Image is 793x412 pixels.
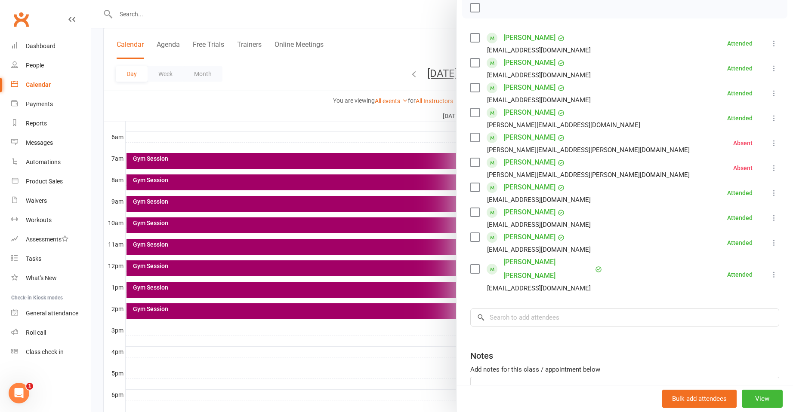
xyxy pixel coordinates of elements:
[470,350,493,362] div: Notes
[26,255,41,262] div: Tasks
[727,215,753,221] div: Attended
[26,159,61,165] div: Automations
[26,43,56,49] div: Dashboard
[26,329,46,336] div: Roll call
[727,40,753,46] div: Attended
[503,180,555,194] a: [PERSON_NAME]
[503,81,555,95] a: [PERSON_NAME]
[470,364,779,375] div: Add notes for this class / appointment below
[503,255,593,283] a: [PERSON_NAME] [PERSON_NAME]
[727,272,753,278] div: Attended
[11,95,91,114] a: Payments
[11,269,91,288] a: What's New
[662,390,737,408] button: Bulk add attendees
[503,56,555,70] a: [PERSON_NAME]
[11,230,91,249] a: Assessments
[727,190,753,196] div: Attended
[11,133,91,153] a: Messages
[487,194,591,205] div: [EMAIL_ADDRESS][DOMAIN_NAME]
[26,120,47,127] div: Reports
[26,62,44,69] div: People
[487,70,591,81] div: [EMAIL_ADDRESS][DOMAIN_NAME]
[727,115,753,121] div: Attended
[503,156,555,169] a: [PERSON_NAME]
[487,244,591,255] div: [EMAIL_ADDRESS][DOMAIN_NAME]
[11,249,91,269] a: Tasks
[11,153,91,172] a: Automations
[11,211,91,230] a: Workouts
[487,283,591,294] div: [EMAIL_ADDRESS][DOMAIN_NAME]
[9,383,29,403] iframe: Intercom live chat
[727,90,753,96] div: Attended
[10,9,32,30] a: Clubworx
[727,240,753,246] div: Attended
[503,230,555,244] a: [PERSON_NAME]
[487,45,591,56] div: [EMAIL_ADDRESS][DOMAIN_NAME]
[11,323,91,342] a: Roll call
[11,191,91,211] a: Waivers
[487,219,591,230] div: [EMAIL_ADDRESS][DOMAIN_NAME]
[503,131,555,144] a: [PERSON_NAME]
[26,383,33,390] span: 1
[742,390,783,408] button: View
[733,165,753,171] div: Absent
[503,31,555,45] a: [PERSON_NAME]
[26,101,53,107] div: Payments
[11,304,91,323] a: General attendance kiosk mode
[26,178,63,185] div: Product Sales
[487,95,591,106] div: [EMAIL_ADDRESS][DOMAIN_NAME]
[26,197,47,204] div: Waivers
[11,172,91,191] a: Product Sales
[487,119,640,131] div: [PERSON_NAME][EMAIL_ADDRESS][DOMAIN_NAME]
[727,65,753,71] div: Attended
[26,217,52,223] div: Workouts
[503,106,555,119] a: [PERSON_NAME]
[26,275,57,281] div: What's New
[26,348,64,355] div: Class check-in
[26,310,78,317] div: General attendance
[11,56,91,75] a: People
[11,37,91,56] a: Dashboard
[487,144,690,156] div: [PERSON_NAME][EMAIL_ADDRESS][PERSON_NAME][DOMAIN_NAME]
[26,139,53,146] div: Messages
[733,140,753,146] div: Absent
[487,169,690,180] div: [PERSON_NAME][EMAIL_ADDRESS][PERSON_NAME][DOMAIN_NAME]
[26,236,68,243] div: Assessments
[11,342,91,362] a: Class kiosk mode
[11,75,91,95] a: Calendar
[11,114,91,133] a: Reports
[26,81,51,88] div: Calendar
[470,308,779,327] input: Search to add attendees
[503,205,555,219] a: [PERSON_NAME]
